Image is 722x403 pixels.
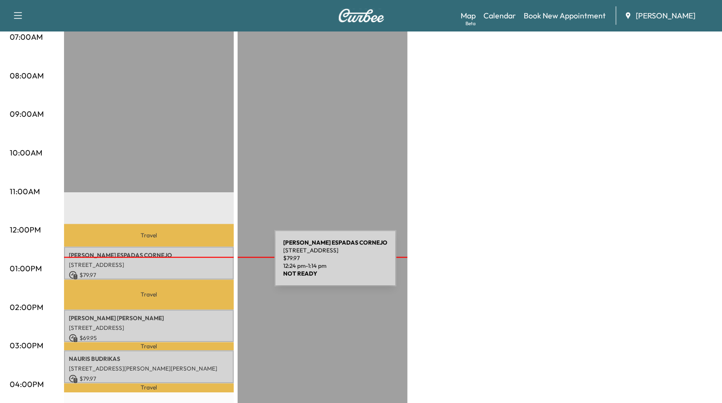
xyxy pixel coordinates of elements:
p: [PERSON_NAME] [PERSON_NAME] [69,314,229,322]
p: Travel [64,383,234,392]
p: Travel [64,279,234,310]
p: 07:00AM [10,31,43,43]
p: [STREET_ADDRESS] [69,324,229,332]
p: Travel [64,342,234,350]
p: $ 79.97 [69,374,229,383]
p: $ 79.97 [69,271,229,279]
p: [STREET_ADDRESS] [69,261,229,269]
a: MapBeta [461,10,476,21]
p: 11:00AM [10,186,40,197]
p: Travel [64,224,234,247]
p: 10:00AM [10,147,42,158]
p: 08:00AM [10,70,44,81]
img: Curbee Logo [338,9,385,22]
p: 09:00AM [10,108,44,120]
p: $ 69.95 [69,334,229,342]
p: NAURIS BUDRIKAS [69,355,229,363]
p: 03:00PM [10,340,43,351]
p: 04:00PM [10,378,44,390]
p: 02:00PM [10,301,43,313]
a: Book New Appointment [524,10,606,21]
p: [PERSON_NAME] ESPADAS CORNEJO [69,251,229,259]
a: Calendar [483,10,516,21]
p: 01:00PM [10,263,42,274]
div: Beta [465,20,476,27]
span: [PERSON_NAME] [636,10,695,21]
p: [STREET_ADDRESS][PERSON_NAME][PERSON_NAME] [69,365,229,372]
p: 12:00PM [10,224,41,235]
